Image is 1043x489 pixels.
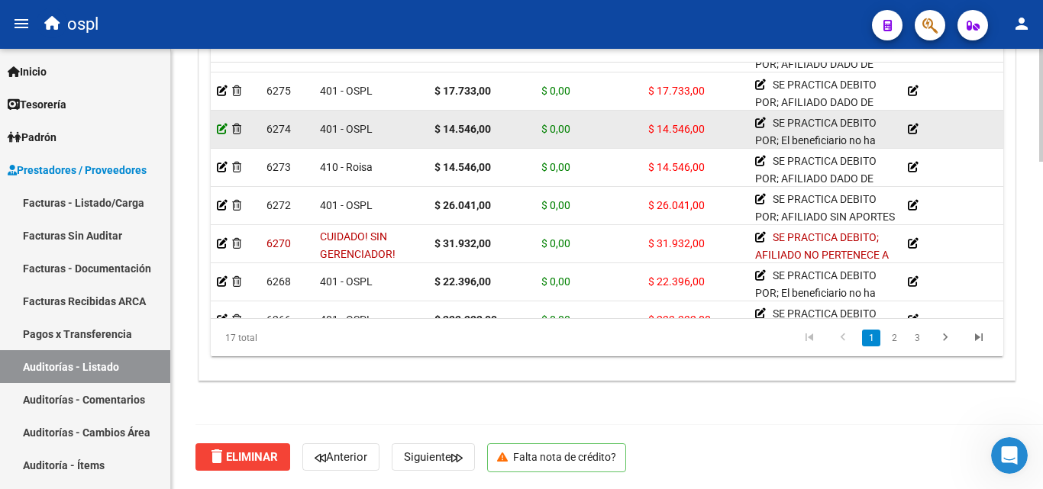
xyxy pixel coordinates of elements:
span: $ 26.041,00 [648,199,705,211]
span: 6272 [266,199,291,211]
span: Siguiente [404,450,463,464]
a: 1 [862,330,880,346]
span: $ 0,00 [541,85,570,97]
span: 401 - OSPL [320,85,373,97]
span: SE PRACTICA DEBITO POR; El beneficiario no ha suscripto en legal forma los comprobantes de las pr... [755,269,885,351]
span: Eliminar [208,450,278,464]
strong: $ 233.332,00 [434,314,497,326]
span: $ 17.733,00 [648,85,705,97]
p: Falta nota de crédito? [487,443,626,472]
div: 17 total [211,319,367,357]
span: 6273 [266,161,291,173]
span: 410 - Roisa [320,161,373,173]
span: SE PRACTICA DEBITO POR; El beneficiario no ha suscripto en legal forma los comprobantes de las pr... [755,307,885,389]
span: 6270 [266,237,291,249]
strong: $ 22.396,00 [434,275,491,288]
mat-icon: delete [208,447,226,465]
span: 6266 [266,314,291,326]
span: ospl [67,8,98,41]
span: $ 0,00 [541,314,570,326]
span: Anterior [315,450,367,464]
span: 401 - OSPL [320,275,373,288]
span: $ 233.332,00 [648,314,711,326]
a: 2 [885,330,903,346]
strong: $ 31.932,00 [434,237,491,249]
span: SE PRACTICA DEBITO POR; AFILIADO DADO DE BAJA [DATE] [755,40,877,88]
mat-icon: menu [12,14,31,33]
a: go to first page [795,330,824,346]
strong: $ 26.041,00 [434,199,491,211]
span: $ 0,00 [541,123,570,135]
span: 401 - OSPL [320,123,373,135]
span: $ 22.396,00 [648,275,705,288]
span: $ 31.932,00 [648,237,705,249]
span: $ 0,00 [541,199,570,211]
strong: $ 17.733,00 [434,85,491,97]
span: $ 0,00 [541,237,570,249]
li: page 2 [883,325,906,351]
iframe: Intercom live chat [991,437,1028,474]
span: 401 - OSPL [320,199,373,211]
button: Siguiente [392,443,475,471]
span: SE PRACTICA DEBITO POR; AFILIADO DADO DE BAJA EL [DATE] [755,155,877,202]
button: Eliminar [195,443,290,471]
span: 6274 [266,123,291,135]
span: CUIDADO! SIN GERENCIADOR! [320,230,396,260]
li: page 3 [906,325,928,351]
span: SE PRACTICA DEBITO; AFILIADO NO PERTENECE A ESTA O.S [755,231,889,278]
a: go to next page [931,330,960,346]
strong: $ 14.546,00 [434,161,491,173]
span: 6268 [266,275,291,288]
span: Padrón [8,129,57,146]
li: page 1 [860,325,883,351]
span: Prestadores / Proveedores [8,162,147,179]
span: 6275 [266,85,291,97]
a: go to last page [964,330,993,346]
a: go to previous page [828,330,857,346]
span: SE PRACTICA DEBITO POR; AFILIADO DADO DE BAJA EL [DATE] [755,79,877,126]
span: SE PRACTICA DEBITO POR; AFILIADO SIN APORTES AL MOMENTO DE LA PRESTACION (ULTIMO PAGO PERIODO 01/... [755,193,895,275]
span: Inicio [8,63,47,80]
button: Anterior [302,443,379,471]
span: Tesorería [8,96,66,113]
mat-icon: person [1012,14,1031,33]
a: 3 [908,330,926,346]
span: $ 14.546,00 [648,123,705,135]
span: 401 - OSPL [320,314,373,326]
span: $ 14.546,00 [648,161,705,173]
span: $ 0,00 [541,161,570,173]
span: $ 0,00 [541,275,570,288]
strong: $ 14.546,00 [434,123,491,135]
span: SE PRACTICA DEBITO POR; El beneficiario no ha suscripto en legal forma los comprobantes de las pr... [755,117,885,198]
